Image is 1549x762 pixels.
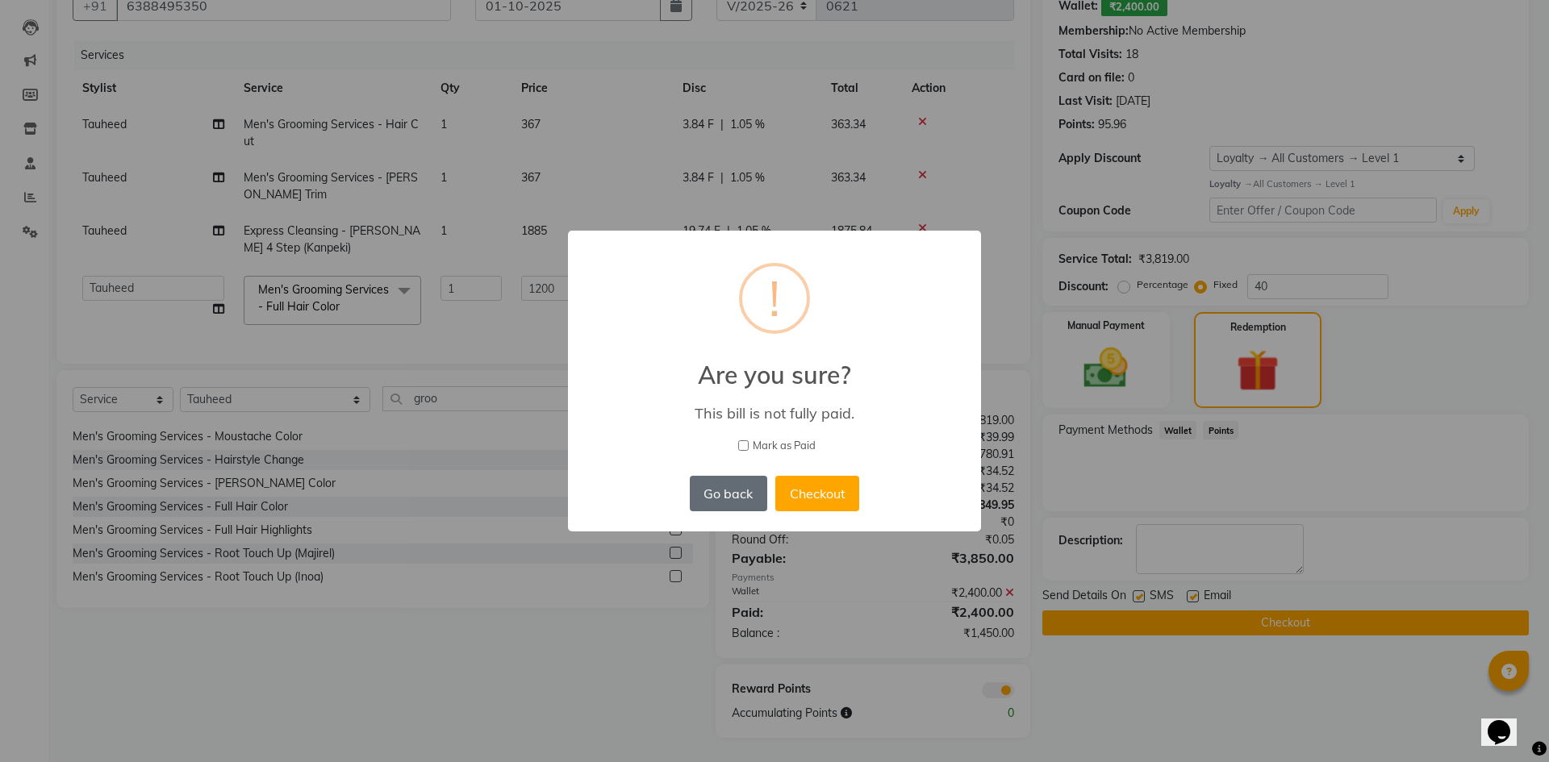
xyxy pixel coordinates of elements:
[591,404,958,423] div: This bill is not fully paid.
[769,266,780,331] div: !
[568,341,981,389] h2: Are you sure?
[1481,697,1533,746] iframe: chat widget
[738,440,749,451] input: Mark as Paid
[690,476,767,511] button: Go back
[775,476,859,511] button: Checkout
[753,438,816,454] span: Mark as Paid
